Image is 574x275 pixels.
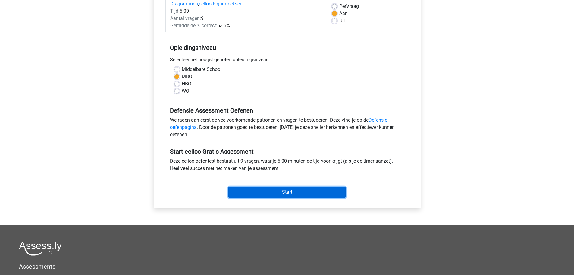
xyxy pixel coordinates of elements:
label: WO [182,88,189,95]
h5: Opleidingsniveau [170,42,404,54]
div: 5:00 [166,8,328,15]
span: Per [339,3,346,9]
label: Vraag [339,3,359,10]
h5: Start eelloo Gratis Assessment [170,148,404,155]
label: Middelbare School [182,66,221,73]
a: eelloo Figuurreeksen [199,1,243,7]
span: Aantal vragen: [170,15,201,21]
span: Gemiddelde % correct: [170,23,217,28]
h5: Defensie Assessment Oefenen [170,107,404,114]
div: 9 [166,15,328,22]
div: Deze eelloo oefentest bestaat uit 9 vragen, waar je 5:00 minuten de tijd voor krijgt (als je de t... [165,158,409,174]
span: Tijd: [170,8,180,14]
input: Start [228,187,346,198]
div: 53,6% [166,22,328,29]
label: Uit [339,17,345,24]
div: We raden aan eerst de veelvoorkomende patronen en vragen te bestuderen. Deze vind je op de . Door... [165,117,409,141]
h5: Assessments [19,263,555,270]
div: Selecteer het hoogst genoten opleidingsniveau. [165,56,409,66]
img: Assessly logo [19,241,62,256]
label: HBO [182,80,191,88]
label: Aan [339,10,348,17]
label: MBO [182,73,192,80]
